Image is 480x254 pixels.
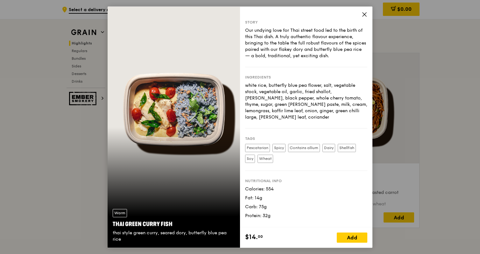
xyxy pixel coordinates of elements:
[245,144,270,152] label: Pescatarian
[245,213,367,219] div: Protein: 32g
[288,144,320,152] label: Contains allium
[337,232,367,243] div: Add
[245,75,367,80] div: Ingredients
[245,186,367,192] div: Calories: 554
[258,154,273,163] label: Wheat
[272,144,286,152] label: Spicy
[113,220,235,229] div: Thai Green Curry Fish
[245,204,367,210] div: Carb: 75g
[245,136,367,141] div: Tags
[245,20,367,25] div: Story
[338,144,356,152] label: Shellfish
[113,209,127,217] div: Warm
[245,232,258,242] span: $14.
[258,234,263,239] span: 00
[245,195,367,201] div: Fat: 14g
[245,154,255,163] label: Soy
[245,178,367,183] div: Nutritional info
[245,27,367,59] div: Our undying love for Thai street food led to the birth of this Thai dish. A truly authentic flavo...
[245,82,367,120] div: white rice, butterfly blue pea flower, salt, vegetable stock, vegetable oil, garlic, fried shallo...
[322,144,335,152] label: Dairy
[113,230,235,243] div: thai style green curry, seared dory, butterfly blue pea rice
